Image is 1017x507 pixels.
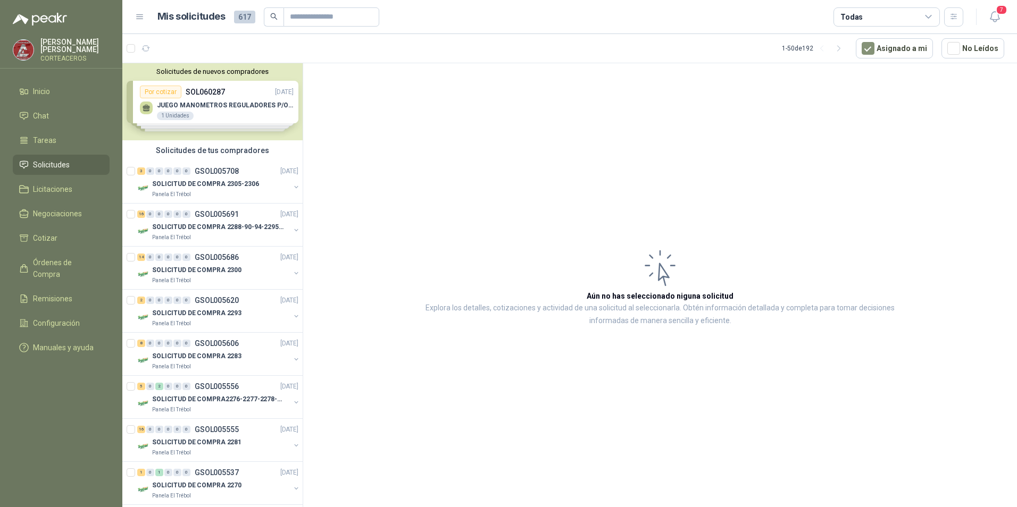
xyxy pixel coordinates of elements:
button: Solicitudes de nuevos compradores [127,67,298,75]
p: Panela El Trébol [152,190,191,199]
p: [DATE] [280,166,298,176]
p: GSOL005606 [195,340,239,347]
div: 8 [137,340,145,347]
p: Panela El Trébol [152,319,191,328]
div: 0 [173,210,181,218]
a: Licitaciones [13,179,110,199]
a: Inicio [13,81,110,102]
img: Logo peakr [13,13,67,26]
div: 2 [155,383,163,390]
p: SOLICITUD DE COMPRA2276-2277-2278-2284-2285- [152,394,285,404]
div: 1 - 50 de 192 [782,40,847,57]
p: SOLICITUD DE COMPRA 2300 [152,265,241,275]
div: 0 [164,426,172,433]
span: Chat [33,110,49,122]
div: 0 [182,167,190,175]
span: 7 [996,5,1007,15]
a: Configuración [13,313,110,333]
img: Company Logo [13,40,34,60]
span: Solicitudes [33,159,70,171]
a: Chat [13,106,110,126]
a: 2 0 0 0 0 0 GSOL005620[DATE] Company LogoSOLICITUD DE COMPRA 2293Panela El Trébol [137,294,301,328]
p: [DATE] [280,339,298,349]
a: 16 0 0 0 0 0 GSOL005555[DATE] Company LogoSOLICITUD DE COMPRA 2281Panela El Trébol [137,423,301,457]
div: 0 [182,210,190,218]
div: 0 [155,297,163,304]
img: Company Logo [137,311,150,324]
p: SOLICITUD DE COMPRA 2305-2306 [152,179,259,189]
div: 0 [164,167,172,175]
p: GSOL005620 [195,297,239,304]
div: 0 [173,426,181,433]
img: Company Logo [137,225,150,238]
span: Licitaciones [33,183,72,195]
p: [DATE] [280,468,298,478]
span: Inicio [33,86,50,97]
p: Panela El Trébol [152,492,191,500]
p: GSOL005537 [195,469,239,476]
a: Cotizar [13,228,110,248]
p: SOLICITUD DE COMPRA 2281 [152,437,241,447]
span: 617 [234,11,255,23]
div: Todas [840,11,863,23]
a: 16 0 0 0 0 0 GSOL005691[DATE] Company LogoSOLICITUD DE COMPRA 2288-90-94-2295-96-2301-02-04Panela... [137,208,301,242]
h1: Mis solicitudes [157,9,226,24]
p: SOLICITUD DE COMPRA 2283 [152,351,241,361]
button: No Leídos [941,38,1004,58]
div: 2 [137,297,145,304]
div: 0 [146,340,154,347]
div: 0 [155,426,163,433]
p: [DATE] [280,382,298,392]
div: 0 [155,167,163,175]
a: Órdenes de Compra [13,252,110,284]
a: 1 0 1 0 0 0 GSOL005537[DATE] Company LogoSOLICITUD DE COMPRA 2270Panela El Trébol [137,466,301,500]
img: Company Logo [137,440,150,453]
div: 0 [164,469,172,476]
div: Solicitudes de tus compradores [122,140,303,160]
div: 0 [182,340,190,347]
div: 0 [146,426,154,433]
div: 0 [164,253,172,261]
div: 0 [173,340,181,347]
div: 0 [173,297,181,304]
div: 0 [182,469,190,476]
p: Panela El Trébol [152,449,191,457]
p: [PERSON_NAME] [PERSON_NAME] [40,38,110,53]
div: 0 [182,253,190,261]
p: [DATE] [280,295,298,306]
span: Manuales y ayuda [33,342,94,353]
span: Configuración [33,317,80,329]
img: Company Logo [137,182,150,195]
div: 0 [173,253,181,261]
img: Company Logo [137,354,150,367]
div: 5 [137,383,145,390]
a: 3 0 0 0 0 0 GSOL005708[DATE] Company LogoSOLICITUD DE COMPRA 2305-2306Panela El Trébol [137,165,301,199]
div: 0 [182,383,190,390]
p: GSOL005691 [195,210,239,218]
div: 1 [155,469,163,476]
div: 0 [146,167,154,175]
div: 0 [155,253,163,261]
a: Negociaciones [13,204,110,224]
span: Cotizar [33,232,57,244]
p: Panela El Trébol [152,362,191,371]
p: Panela El Trébol [152,233,191,242]
div: 1 [137,469,145,476]
a: 8 0 0 0 0 0 GSOL005606[DATE] Company LogoSOLICITUD DE COMPRA 2283Panela El Trébol [137,337,301,371]
p: CORTEACEROS [40,55,110,62]
img: Company Logo [137,397,150,410]
div: 0 [155,210,163,218]
a: Tareas [13,130,110,150]
div: Solicitudes de nuevos compradoresPor cotizarSOL060287[DATE] JUEGO MANOMETROS REGULADORES P/OXIGEN... [122,63,303,140]
div: 0 [146,253,154,261]
div: 0 [182,426,190,433]
p: GSOL005686 [195,253,239,261]
img: Company Logo [137,268,150,281]
div: 0 [146,383,154,390]
a: Manuales y ayuda [13,337,110,358]
p: Panela El Trébol [152,405,191,414]
span: Remisiones [33,293,72,305]
a: 5 0 2 0 0 0 GSOL005556[DATE] Company LogoSOLICITUD DE COMPRA2276-2277-2278-2284-2285-Panela El Tr... [137,380,301,414]
div: 0 [164,210,172,218]
div: 0 [182,297,190,304]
